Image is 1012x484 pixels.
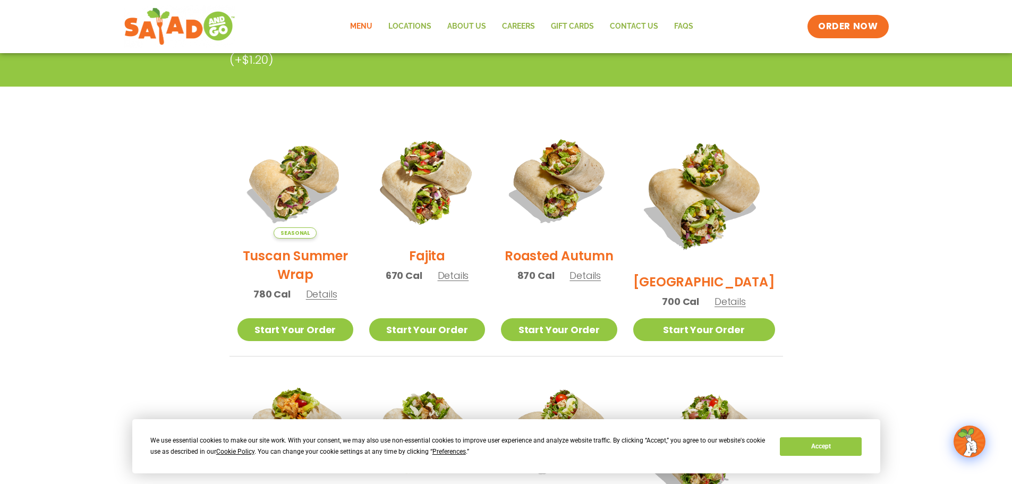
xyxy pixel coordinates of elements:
[662,294,699,309] span: 700 Cal
[380,14,439,39] a: Locations
[306,287,337,301] span: Details
[633,123,775,265] img: Product photo for BBQ Ranch Wrap
[409,247,445,265] h2: Fajita
[715,295,746,308] span: Details
[818,20,878,33] span: ORDER NOW
[124,5,236,48] img: new-SAG-logo-768×292
[253,287,291,301] span: 780 Cal
[132,419,880,473] div: Cookie Consent Prompt
[216,448,254,455] span: Cookie Policy
[955,427,984,456] img: wpChatIcon
[602,14,666,39] a: Contact Us
[807,15,888,38] a: ORDER NOW
[633,273,775,291] h2: [GEOGRAPHIC_DATA]
[432,448,466,455] span: Preferences
[505,247,614,265] h2: Roasted Autumn
[517,268,555,283] span: 870 Cal
[543,14,602,39] a: GIFT CARDS
[439,14,494,39] a: About Us
[342,14,701,39] nav: Menu
[386,268,422,283] span: 670 Cal
[438,269,469,282] span: Details
[150,435,767,457] div: We use essential cookies to make our site work. With your consent, we may also use non-essential ...
[369,318,485,341] a: Start Your Order
[369,123,485,239] img: Product photo for Fajita Wrap
[237,123,353,239] img: Product photo for Tuscan Summer Wrap
[501,318,617,341] a: Start Your Order
[666,14,701,39] a: FAQs
[342,14,380,39] a: Menu
[274,227,317,239] span: Seasonal
[780,437,862,456] button: Accept
[633,318,775,341] a: Start Your Order
[501,123,617,239] img: Product photo for Roasted Autumn Wrap
[237,247,353,284] h2: Tuscan Summer Wrap
[237,318,353,341] a: Start Your Order
[569,269,601,282] span: Details
[494,14,543,39] a: Careers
